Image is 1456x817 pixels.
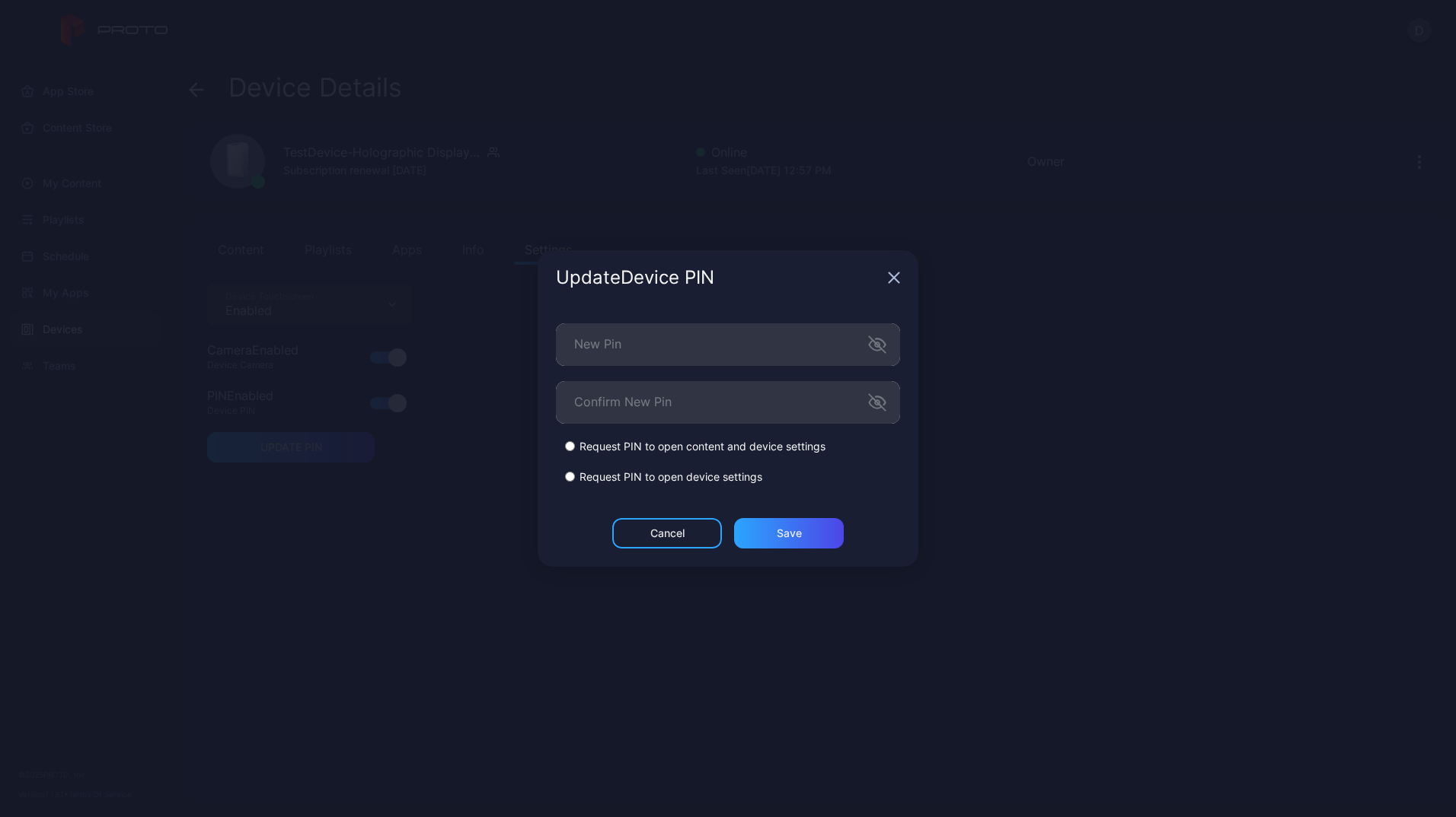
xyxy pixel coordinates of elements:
[777,527,802,539] div: Save
[556,269,882,287] div: Update Device PIN
[734,518,844,548] button: Save
[868,335,886,354] button: New Pin
[612,518,722,548] button: Cancel
[580,469,762,485] label: Request PIN to open device settings
[868,393,886,412] button: Confirm New Pin
[650,527,685,539] div: Cancel
[580,439,825,454] label: Request PIN to open content and device settings
[556,381,900,424] input: Confirm New Pin
[556,323,900,366] input: New Pin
